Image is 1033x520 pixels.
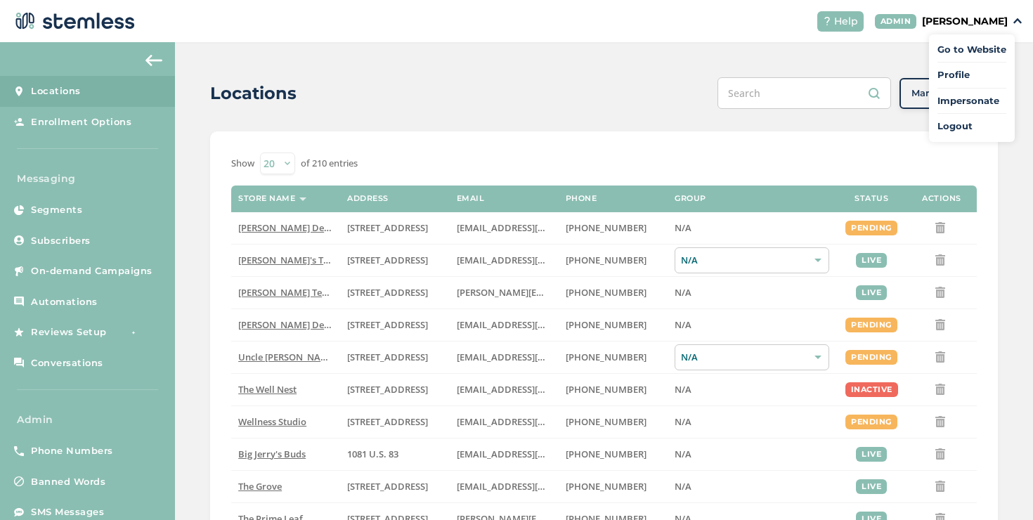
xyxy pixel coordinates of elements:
span: [PHONE_NUMBER] [566,480,647,493]
label: 1005 4th Avenue [347,384,442,396]
label: Hazel Delivery [238,222,333,234]
span: Conversations [31,356,103,370]
th: Actions [907,186,977,212]
span: [STREET_ADDRESS] [347,383,428,396]
a: Go to Website [937,43,1006,57]
label: 5241 Center Boulevard [347,287,442,299]
label: N/A [675,384,829,396]
span: Phone Numbers [31,444,113,458]
img: icon_down-arrow-small-66adaf34.svg [1013,18,1022,24]
label: N/A [675,481,829,493]
span: [PERSON_NAME] Delivery [238,221,349,234]
span: Segments [31,203,82,217]
span: [PHONE_NUMBER] [566,448,647,460]
label: 123 East Main Street [347,254,442,266]
div: pending [845,221,897,235]
span: 1081 U.S. 83 [347,448,398,460]
div: inactive [845,382,898,397]
label: The Well Nest [238,384,333,396]
label: info@bigjerrysbuds.com [457,448,552,460]
span: [EMAIL_ADDRESS][DOMAIN_NAME] [457,318,610,331]
span: Manage Groups [911,86,986,100]
p: [PERSON_NAME] [922,14,1008,29]
label: Big Jerry's Buds [238,448,333,460]
label: (580) 539-1118 [566,448,661,460]
span: [PHONE_NUMBER] [566,351,647,363]
label: Show [231,157,254,171]
span: [EMAIL_ADDRESS][DOMAIN_NAME] [457,383,610,396]
span: [PHONE_NUMBER] [566,286,647,299]
label: christian@uncleherbsak.com [457,351,552,363]
iframe: Chat Widget [963,453,1033,520]
label: (269) 929-8463 [566,416,661,428]
img: icon-help-white-03924b79.svg [823,17,831,25]
span: Help [834,14,858,29]
label: vmrobins@gmail.com [457,416,552,428]
span: [EMAIL_ADDRESS][DOMAIN_NAME] [457,480,610,493]
span: On-demand Campaigns [31,264,152,278]
label: 123 Main Street [347,416,442,428]
img: glitter-stars-b7820f95.gif [117,318,145,346]
label: (619) 600-1269 [566,481,661,493]
label: dexter@thegroveca.com [457,481,552,493]
span: Automations [31,295,98,309]
div: pending [845,350,897,365]
span: [PHONE_NUMBER] [566,254,647,266]
span: [PHONE_NUMBER] [566,221,647,234]
a: Logout [937,119,1006,134]
span: Banned Words [31,475,105,489]
a: Profile [937,68,1006,82]
label: Swapnil Test store [238,287,333,299]
div: live [856,447,887,462]
label: (907) 330-7833 [566,351,661,363]
span: Uncle [PERSON_NAME]’s King Circle [238,351,391,363]
label: arman91488@gmail.com [457,222,552,234]
div: N/A [675,344,829,370]
span: Enrollment Options [31,115,131,129]
span: SMS Messages [31,505,104,519]
label: vmrobins@gmail.com [457,384,552,396]
label: Wellness Studio [238,416,333,428]
span: [PERSON_NAME][EMAIL_ADDRESS][DOMAIN_NAME] [457,286,682,299]
span: [EMAIL_ADDRESS][DOMAIN_NAME] [457,221,610,234]
label: Phone [566,194,597,203]
div: live [856,479,887,494]
input: Search [717,77,891,109]
label: Uncle Herb’s King Circle [238,351,333,363]
label: N/A [675,222,829,234]
label: Address [347,194,389,203]
span: [STREET_ADDRESS] [347,286,428,299]
span: The Grove [238,480,282,493]
label: 17523 Ventura Boulevard [347,222,442,234]
span: Wellness Studio [238,415,306,428]
span: [PERSON_NAME] Test store [238,286,354,299]
label: of 210 entries [301,157,358,171]
img: logo-dark-0685b13c.svg [11,7,135,35]
div: pending [845,415,897,429]
label: 8155 Center Street [347,481,442,493]
span: [EMAIL_ADDRESS][DOMAIN_NAME] [457,415,610,428]
label: arman91488@gmail.com [457,319,552,331]
label: N/A [675,287,829,299]
span: Subscribers [31,234,91,248]
label: N/A [675,448,829,460]
span: [STREET_ADDRESS] [347,254,428,266]
span: [PERSON_NAME]'s Test Store [238,254,361,266]
span: [PHONE_NUMBER] [566,318,647,331]
label: (818) 561-0790 [566,319,661,331]
label: Brian's Test Store [238,254,333,266]
label: Email [457,194,485,203]
span: [PHONE_NUMBER] [566,383,647,396]
span: [STREET_ADDRESS] [347,221,428,234]
span: [PERSON_NAME] Delivery 4 [238,318,356,331]
div: live [856,285,887,300]
span: [STREET_ADDRESS] [347,318,428,331]
span: Impersonate [937,94,1006,108]
label: 209 King Circle [347,351,442,363]
span: Big Jerry's Buds [238,448,306,460]
button: Manage Groups [899,78,998,109]
span: [STREET_ADDRESS] [347,415,428,428]
span: [PHONE_NUMBER] [566,415,647,428]
div: live [856,253,887,268]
